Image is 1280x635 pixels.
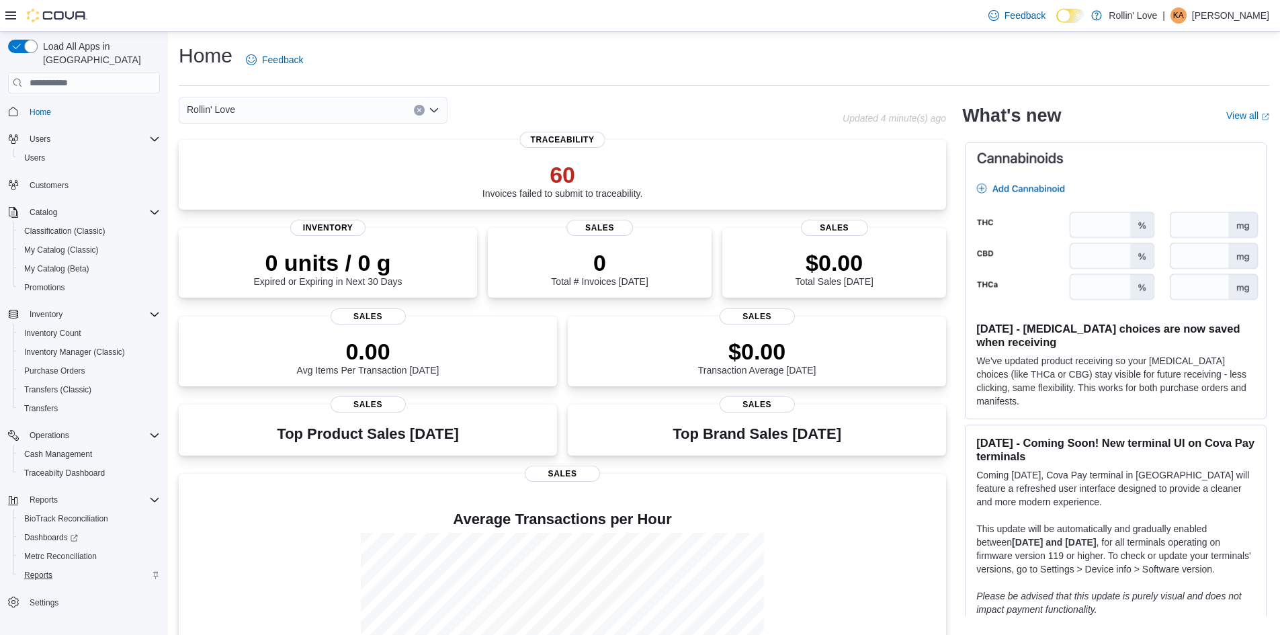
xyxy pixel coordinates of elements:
[19,325,160,341] span: Inventory Count
[24,306,160,323] span: Inventory
[19,223,160,239] span: Classification (Classic)
[976,522,1255,576] p: This update will be automatically and gradually enabled between , for all terminals operating on ...
[19,363,91,379] a: Purchase Orders
[1056,23,1057,24] span: Dark Mode
[24,427,75,443] button: Operations
[24,427,160,443] span: Operations
[976,354,1255,408] p: We've updated product receiving so your [MEDICAL_DATA] choices (like THCa or CBG) stay visible fo...
[38,40,160,67] span: Load All Apps in [GEOGRAPHIC_DATA]
[24,177,74,194] a: Customers
[24,384,91,395] span: Transfers (Classic)
[482,161,643,188] p: 60
[13,362,165,380] button: Purchase Orders
[24,594,160,611] span: Settings
[3,175,165,195] button: Customers
[673,426,841,442] h3: Top Brand Sales [DATE]
[297,338,439,376] div: Avg Items Per Transaction [DATE]
[19,465,160,481] span: Traceabilty Dashboard
[189,511,935,527] h4: Average Transactions per Hour
[566,220,634,236] span: Sales
[262,53,303,67] span: Feedback
[24,153,45,163] span: Users
[1170,7,1187,24] div: Kenya Alexander
[525,466,600,482] span: Sales
[27,9,87,22] img: Cova
[19,511,114,527] a: BioTrack Reconciliation
[30,495,58,505] span: Reports
[551,249,648,276] p: 0
[19,280,71,296] a: Promotions
[962,105,1061,126] h2: What's new
[241,46,308,73] a: Feedback
[795,249,873,287] div: Total Sales [DATE]
[19,400,160,417] span: Transfers
[30,597,58,608] span: Settings
[290,220,366,236] span: Inventory
[3,593,165,612] button: Settings
[254,249,402,276] p: 0 units / 0 g
[24,263,89,274] span: My Catalog (Beta)
[1173,7,1184,24] span: KA
[19,150,160,166] span: Users
[30,309,62,320] span: Inventory
[254,249,402,287] div: Expired or Expiring in Next 30 Days
[1261,113,1269,121] svg: External link
[976,591,1242,615] em: Please be advised that this update is purely visual and does not impact payment functionality.
[3,203,165,222] button: Catalog
[24,328,81,339] span: Inventory Count
[698,338,816,365] p: $0.00
[13,241,165,259] button: My Catalog (Classic)
[1012,537,1096,548] strong: [DATE] and [DATE]
[13,566,165,585] button: Reports
[277,426,458,442] h3: Top Product Sales [DATE]
[19,382,160,398] span: Transfers (Classic)
[720,396,795,413] span: Sales
[19,446,160,462] span: Cash Management
[1005,9,1046,22] span: Feedback
[13,149,165,167] button: Users
[19,325,87,341] a: Inventory Count
[24,492,63,508] button: Reports
[19,511,160,527] span: BioTrack Reconciliation
[19,344,160,360] span: Inventory Manager (Classic)
[30,180,69,191] span: Customers
[19,567,160,583] span: Reports
[24,551,97,562] span: Metrc Reconciliation
[19,280,160,296] span: Promotions
[1109,7,1157,24] p: Rollin' Love
[13,547,165,566] button: Metrc Reconciliation
[19,223,111,239] a: Classification (Classic)
[482,161,643,199] div: Invoices failed to submit to traceability.
[24,492,160,508] span: Reports
[24,131,160,147] span: Users
[187,101,235,118] span: Rollin' Love
[13,324,165,343] button: Inventory Count
[13,445,165,464] button: Cash Management
[24,245,99,255] span: My Catalog (Classic)
[24,532,78,543] span: Dashboards
[429,105,439,116] button: Open list of options
[19,548,102,564] a: Metrc Reconciliation
[1056,9,1084,23] input: Dark Mode
[720,308,795,325] span: Sales
[24,347,125,357] span: Inventory Manager (Classic)
[19,400,63,417] a: Transfers
[24,366,85,376] span: Purchase Orders
[24,570,52,581] span: Reports
[3,305,165,324] button: Inventory
[13,464,165,482] button: Traceabilty Dashboard
[24,103,160,120] span: Home
[24,226,105,237] span: Classification (Classic)
[13,343,165,362] button: Inventory Manager (Classic)
[24,306,68,323] button: Inventory
[976,468,1255,509] p: Coming [DATE], Cova Pay terminal in [GEOGRAPHIC_DATA] will feature a refreshed user interface des...
[3,426,165,445] button: Operations
[1226,110,1269,121] a: View allExternal link
[24,403,58,414] span: Transfers
[843,113,946,124] p: Updated 4 minute(s) ago
[19,242,104,258] a: My Catalog (Classic)
[3,491,165,509] button: Reports
[801,220,868,236] span: Sales
[19,242,160,258] span: My Catalog (Classic)
[30,207,57,218] span: Catalog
